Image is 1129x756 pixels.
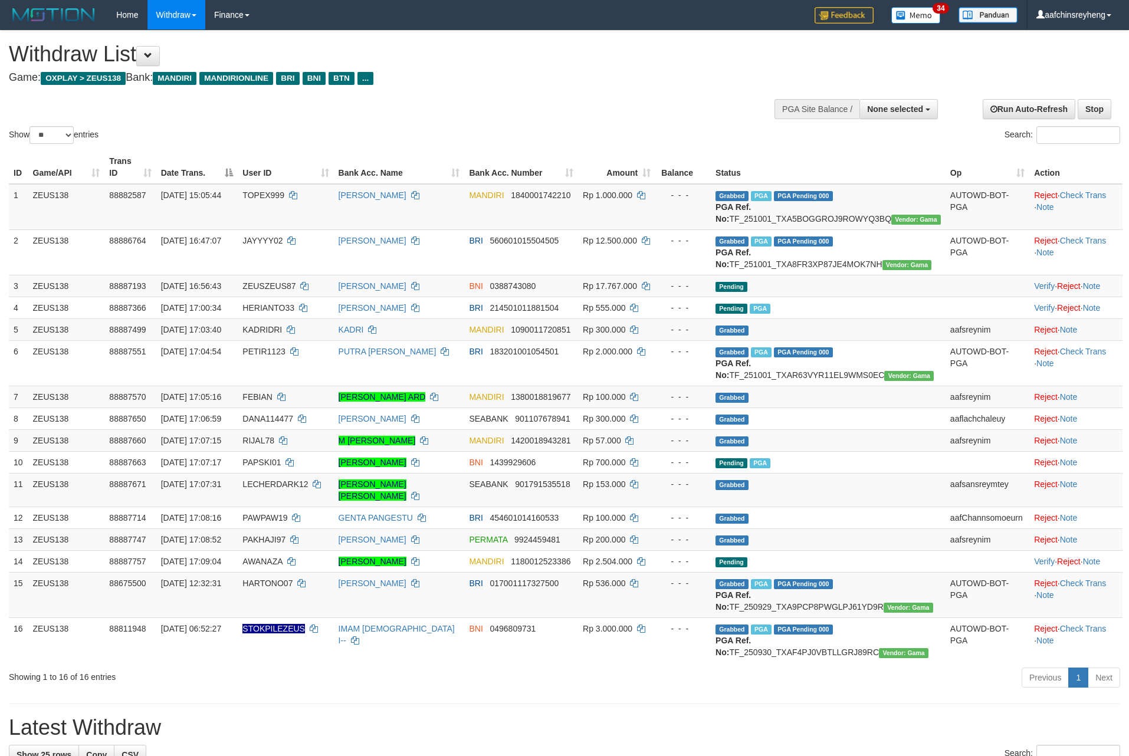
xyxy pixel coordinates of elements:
[1034,458,1058,467] a: Reject
[242,436,274,445] span: RIJAL78
[515,414,570,423] span: Copy 901107678941 to clipboard
[339,624,455,645] a: IMAM [DEMOGRAPHIC_DATA] I--
[339,458,406,467] a: [PERSON_NAME]
[109,347,146,356] span: 88887551
[711,229,946,275] td: TF_251001_TXA8FR3XP87JE4MOK7NH
[1034,325,1058,334] a: Reject
[1029,550,1123,572] td: · ·
[28,528,105,550] td: ZEUS138
[1029,473,1123,507] td: ·
[716,415,749,425] span: Grabbed
[469,578,483,588] span: BRI
[469,347,483,356] span: BRI
[946,473,1029,507] td: aafsansreymtey
[946,340,1029,386] td: AUTOWD-BOT-PGA
[9,72,741,84] h4: Game: Bank:
[1034,347,1058,356] a: Reject
[334,150,465,184] th: Bank Acc. Name: activate to sort column ascending
[156,150,238,184] th: Date Trans.: activate to sort column descending
[884,371,934,381] span: Vendor URL: https://trx31.1velocity.biz
[660,512,706,524] div: - - -
[711,150,946,184] th: Status
[161,325,221,334] span: [DATE] 17:03:40
[583,190,632,200] span: Rp 1.000.000
[583,281,637,291] span: Rp 17.767.000
[161,236,221,245] span: [DATE] 16:47:07
[1029,572,1123,617] td: · ·
[660,456,706,468] div: - - -
[946,229,1029,275] td: AUTOWD-BOT-PGA
[339,190,406,200] a: [PERSON_NAME]
[339,392,426,402] a: [PERSON_NAME] ARD
[161,414,221,423] span: [DATE] 17:06:59
[774,236,833,246] span: PGA Pending
[660,413,706,425] div: - - -
[28,318,105,340] td: ZEUS138
[660,280,706,292] div: - - -
[329,72,355,85] span: BTN
[1034,557,1055,566] a: Verify
[339,281,406,291] a: [PERSON_NAME]
[490,513,559,522] span: Copy 454601014160533 to clipboard
[276,72,299,85] span: BRI
[583,236,637,245] span: Rp 12.500.000
[469,479,508,489] span: SEABANK
[469,513,483,522] span: BRI
[1022,668,1069,688] a: Previous
[1057,281,1081,291] a: Reject
[1034,190,1058,200] a: Reject
[238,150,333,184] th: User ID: activate to sort column ascending
[242,281,296,291] span: ZEUSZEUS87
[199,72,273,85] span: MANDIRIONLINE
[583,578,625,588] span: Rp 536.000
[959,7,1018,23] img: panduan.png
[9,150,28,184] th: ID
[339,479,406,501] a: [PERSON_NAME] [PERSON_NAME]
[815,7,874,24] img: Feedback.jpg
[9,550,28,572] td: 14
[751,347,772,357] span: Marked by aafanarl
[28,386,105,407] td: ZEUS138
[1034,535,1058,544] a: Reject
[490,458,536,467] span: Copy 1439929606 to clipboard
[716,326,749,336] span: Grabbed
[1078,99,1111,119] a: Stop
[716,282,747,292] span: Pending
[1029,275,1123,297] td: · ·
[242,303,294,313] span: HERIANTO33
[716,436,749,446] span: Grabbed
[339,236,406,245] a: [PERSON_NAME]
[1060,236,1107,245] a: Check Trans
[109,535,146,544] span: 88887747
[1036,636,1054,645] a: Note
[716,347,749,357] span: Grabbed
[1083,557,1101,566] a: Note
[469,436,504,445] span: MANDIRI
[1036,248,1054,257] a: Note
[711,184,946,230] td: TF_251001_TXA5BOGGROJ9ROWYQ3BQ
[9,451,28,473] td: 10
[1060,414,1078,423] a: Note
[29,126,74,144] select: Showentries
[242,325,282,334] span: KADRIDRI
[716,514,749,524] span: Grabbed
[28,507,105,528] td: ZEUS138
[9,6,99,24] img: MOTION_logo.png
[774,347,833,357] span: PGA Pending
[469,557,504,566] span: MANDIRI
[946,507,1029,528] td: aafChannsomoeurn
[511,557,570,566] span: Copy 1180012523386 to clipboard
[469,281,483,291] span: BNI
[242,347,285,356] span: PETIR1123
[583,414,625,423] span: Rp 300.000
[339,578,406,588] a: [PERSON_NAME]
[28,407,105,429] td: ZEUS138
[1088,668,1120,688] a: Next
[9,528,28,550] td: 13
[161,303,221,313] span: [DATE] 17:00:34
[9,318,28,340] td: 5
[716,304,747,314] span: Pending
[511,190,570,200] span: Copy 1840001742210 to clipboard
[1060,624,1107,633] a: Check Trans
[28,229,105,275] td: ZEUS138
